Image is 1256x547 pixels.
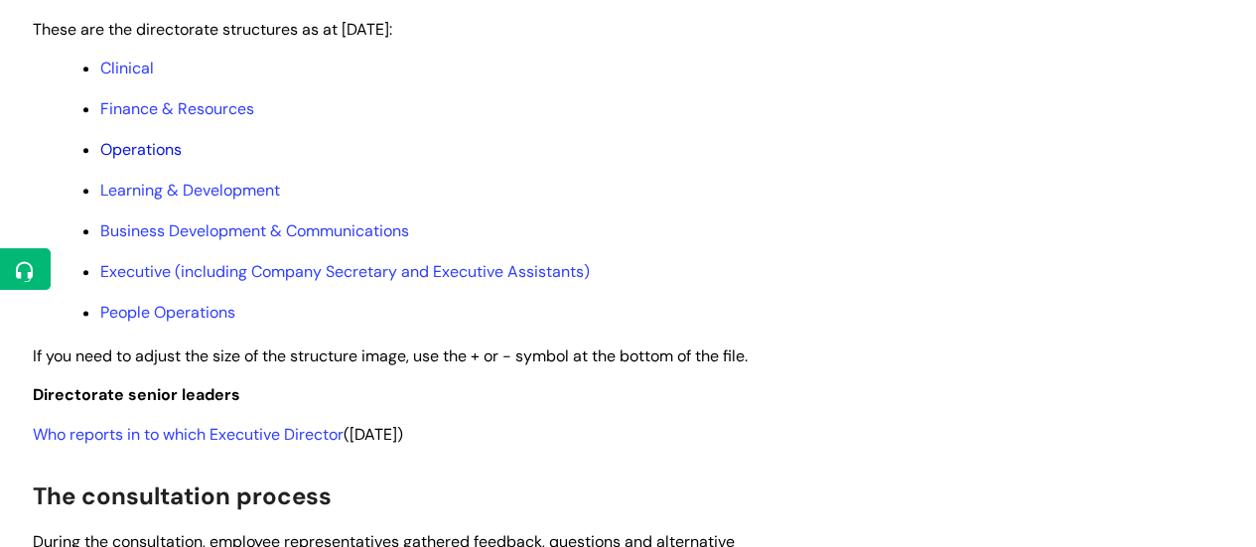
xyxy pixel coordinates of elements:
span: These are the directorate structures as at [DATE]: [33,19,392,40]
a: People Operations [100,302,235,323]
a: Clinical [100,58,154,78]
a: Finance & Resources [100,98,254,119]
span: ([DATE]) [33,424,403,445]
a: Business Development & Communications [100,220,409,241]
span: The consultation process [33,480,332,511]
a: Who reports in to which Executive Director [33,424,344,445]
a: Executive (including Company Secretary and Executive Assistants) [100,261,590,282]
a: Learning & Development [100,180,280,201]
span: If you need to adjust the size of the structure image, use the + or - symbol at the bottom of the... [33,345,748,366]
span: Directorate senior leaders [33,384,240,405]
a: Operations [100,139,182,160]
